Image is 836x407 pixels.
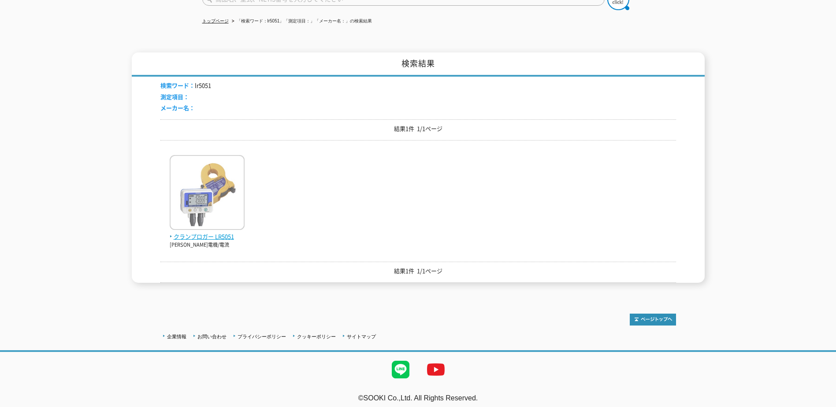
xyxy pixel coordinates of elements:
span: 測定項目： [160,92,189,101]
span: クランプロガー LR5051 [170,232,245,241]
li: lr5051 [160,81,211,90]
h1: 検索結果 [132,52,705,77]
a: お問い合わせ [197,334,227,339]
a: クランプロガー LR5051 [170,223,245,241]
span: 検索ワード： [160,81,195,89]
img: トップページへ [630,314,676,326]
p: 結果1件 1/1ページ [160,124,676,133]
span: メーカー名： [160,104,195,112]
p: [PERSON_NAME]電機/電流 [170,241,245,249]
a: 企業情報 [167,334,186,339]
img: LINE [383,352,418,387]
a: トップページ [202,18,229,23]
a: プライバシーポリシー [238,334,286,339]
a: クッキーポリシー [297,334,336,339]
p: 結果1件 1/1ページ [160,266,676,276]
li: 「検索ワード：lr5051」「測定項目：」「メーカー名：」の検索結果 [230,17,372,26]
a: サイトマップ [347,334,376,339]
img: YouTube [418,352,453,387]
img: LR5051 [170,155,245,232]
